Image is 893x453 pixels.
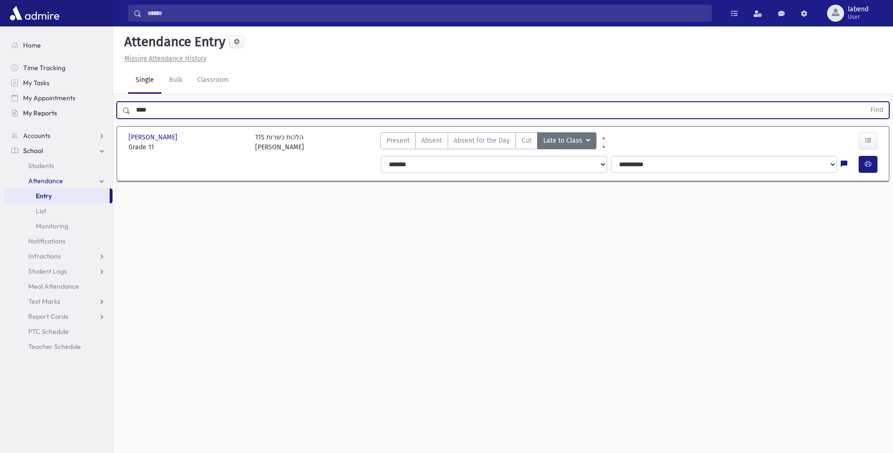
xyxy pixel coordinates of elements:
a: Attendance [4,173,113,188]
span: Grade 11 [129,142,246,152]
a: Home [4,38,113,53]
div: 11S הלכות כשרות [PERSON_NAME] [255,132,304,152]
a: Missing Attendance History [121,55,207,63]
span: Cut [522,136,531,146]
a: Students [4,158,113,173]
span: Student Logs [28,267,67,275]
span: Home [23,41,41,49]
span: Monitoring [36,222,68,230]
span: Teacher Schedule [28,342,81,351]
span: School [23,146,43,155]
a: My Reports [4,105,113,121]
span: Notifications [28,237,65,245]
a: PTC Schedule [4,324,113,339]
span: labend [848,6,869,13]
a: Accounts [4,128,113,143]
a: Bulk [161,67,190,94]
span: User [848,13,869,21]
span: Attendance [28,177,63,185]
a: Monitoring [4,218,113,234]
a: My Appointments [4,90,113,105]
span: My Tasks [23,79,49,87]
input: Search [142,5,711,22]
a: Infractions [4,249,113,264]
span: Absent [421,136,442,146]
span: Accounts [23,131,50,140]
a: School [4,143,113,158]
button: Late to Class [537,132,596,149]
a: Single [128,67,161,94]
span: Entry [36,192,52,200]
h5: Attendance Entry [121,34,225,50]
a: Report Cards [4,309,113,324]
span: Meal Attendance [28,282,79,291]
span: Late to Class [543,136,584,146]
span: My Appointments [23,94,75,102]
a: Entry [4,188,110,203]
span: Test Marks [28,297,60,306]
span: Time Tracking [23,64,65,72]
a: Meal Attendance [4,279,113,294]
a: Test Marks [4,294,113,309]
div: AttTypes [380,132,596,152]
span: My Reports [23,109,57,117]
a: Teacher Schedule [4,339,113,354]
span: PTC Schedule [28,327,69,336]
a: Notifications [4,234,113,249]
span: List [36,207,46,215]
a: List [4,203,113,218]
a: Student Logs [4,264,113,279]
a: Time Tracking [4,60,113,75]
span: Report Cards [28,312,68,321]
a: My Tasks [4,75,113,90]
a: Classroom [190,67,236,94]
button: Find [865,102,889,118]
img: AdmirePro [8,4,62,23]
span: Present [386,136,410,146]
span: Absent for the Day [454,136,510,146]
u: Missing Attendance History [124,55,207,63]
span: Infractions [28,252,61,260]
span: [PERSON_NAME] [129,132,179,142]
span: Students [28,162,54,170]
